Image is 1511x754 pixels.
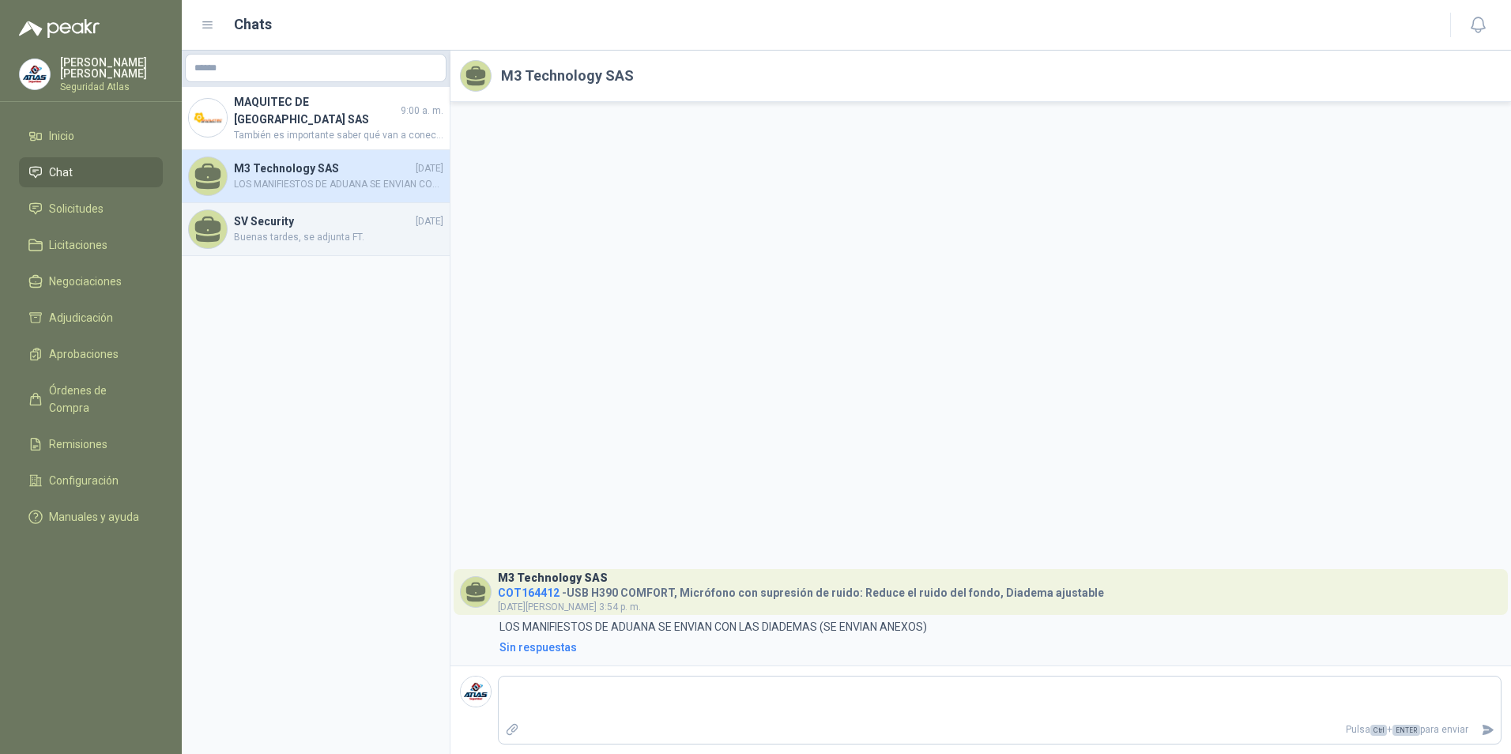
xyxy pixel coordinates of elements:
[1475,716,1501,744] button: Enviar
[19,194,163,224] a: Solicitudes
[498,601,641,613] span: [DATE][PERSON_NAME] 3:54 p. m.
[234,160,413,177] h4: M3 Technology SAS
[234,230,443,245] span: Buenas tardes, se adjunta FT.
[19,121,163,151] a: Inicio
[19,230,163,260] a: Licitaciones
[19,375,163,423] a: Órdenes de Compra
[19,157,163,187] a: Chat
[19,502,163,532] a: Manuales y ayuda
[498,574,608,582] h3: M3 Technology SAS
[19,429,163,459] a: Remisiones
[49,435,107,453] span: Remisiones
[526,716,1475,744] p: Pulsa + para enviar
[49,345,119,363] span: Aprobaciones
[416,214,443,229] span: [DATE]
[19,303,163,333] a: Adjudicación
[416,161,443,176] span: [DATE]
[49,164,73,181] span: Chat
[49,508,139,526] span: Manuales y ayuda
[234,93,398,128] h4: MAQUITEC DE [GEOGRAPHIC_DATA] SAS
[1370,725,1387,736] span: Ctrl
[498,582,1104,598] h4: - USB H390 COMFORT, Micrófono con supresión de ruido: Reduce el ruido del fondo, Diadema ajustable
[19,19,100,38] img: Logo peakr
[49,200,104,217] span: Solicitudes
[189,99,227,137] img: Company Logo
[19,466,163,496] a: Configuración
[49,472,119,489] span: Configuración
[496,639,1502,656] a: Sin respuestas
[49,309,113,326] span: Adjudicación
[1392,725,1420,736] span: ENTER
[499,639,577,656] div: Sin respuestas
[182,203,450,256] a: SV Security[DATE]Buenas tardes, se adjunta FT.
[501,65,634,87] h2: M3 Technology SAS
[401,104,443,119] span: 9:00 a. m.
[49,127,74,145] span: Inicio
[499,618,927,635] p: LOS MANIFIESTOS DE ADUANA SE ENVIAN CON LAS DIADEMAS (SE ENVIAN ANEXOS)
[234,213,413,230] h4: SV Security
[49,382,148,417] span: Órdenes de Compra
[19,266,163,296] a: Negociaciones
[234,13,272,36] h1: Chats
[499,716,526,744] label: Adjuntar archivos
[60,57,163,79] p: [PERSON_NAME] [PERSON_NAME]
[20,59,50,89] img: Company Logo
[182,150,450,203] a: M3 Technology SAS[DATE]LOS MANIFIESTOS DE ADUANA SE ENVIAN CON LAS DIADEMAS (SE ENVIAN ANEXOS)
[49,273,122,290] span: Negociaciones
[49,236,107,254] span: Licitaciones
[19,339,163,369] a: Aprobaciones
[60,82,163,92] p: Seguridad Atlas
[498,586,560,599] span: COT164412
[182,87,450,150] a: Company LogoMAQUITEC DE [GEOGRAPHIC_DATA] SAS9:00 a. m.También es importante saber qué van a cone...
[234,128,443,143] span: También es importante saber qué van a conectar y si ya se realizó el estudio previo para determin...
[461,677,491,707] img: Company Logo
[234,177,443,192] span: LOS MANIFIESTOS DE ADUANA SE ENVIAN CON LAS DIADEMAS (SE ENVIAN ANEXOS)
